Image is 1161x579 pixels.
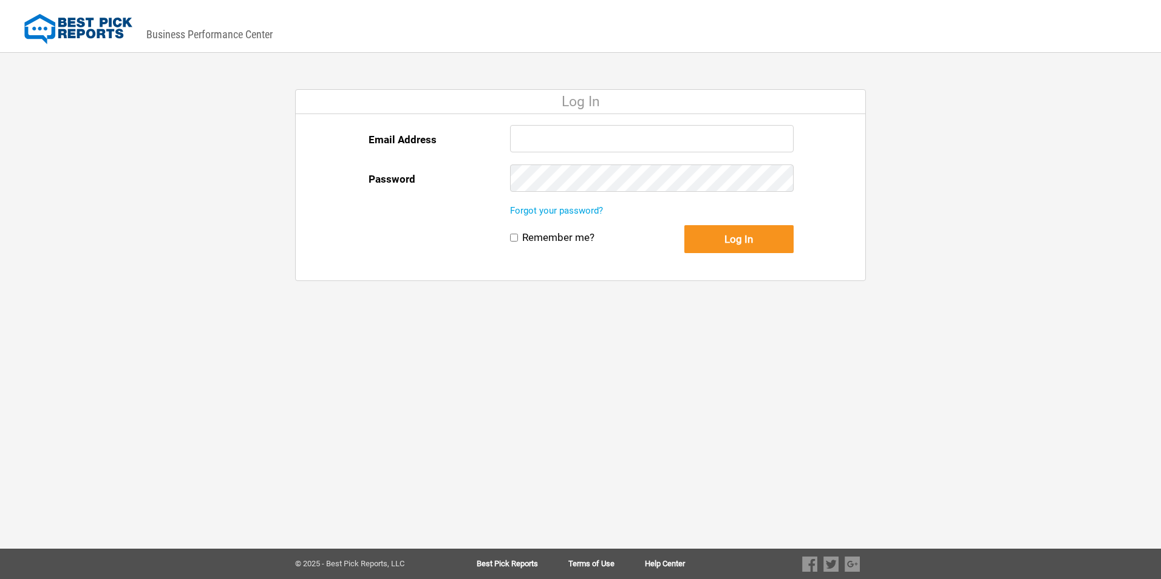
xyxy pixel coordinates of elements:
[684,225,794,253] button: Log In
[522,231,594,244] label: Remember me?
[645,560,685,568] a: Help Center
[568,560,645,568] a: Terms of Use
[369,125,437,154] label: Email Address
[477,560,568,568] a: Best Pick Reports
[369,164,415,194] label: Password
[510,205,603,216] a: Forgot your password?
[295,560,438,568] div: © 2025 - Best Pick Reports, LLC
[24,14,132,44] img: Best Pick Reports Logo
[296,90,865,114] div: Log In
